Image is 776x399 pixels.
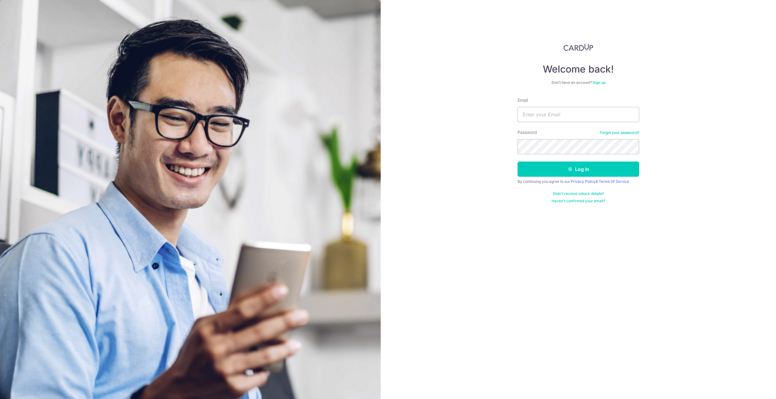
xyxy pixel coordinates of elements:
[553,191,604,196] a: Didn't receive unlock details?
[563,44,593,51] img: CardUp Logo
[552,199,605,203] a: Haven't confirmed your email?
[518,80,639,85] div: Don’t have an account?
[518,179,639,184] div: By continuing you agree to our &
[518,129,537,135] label: Password
[518,63,639,75] h4: Welcome back!
[599,179,629,184] a: Terms Of Service
[518,97,528,103] label: Email
[518,107,639,122] input: Enter your Email
[518,162,639,177] button: Log in
[600,130,639,135] a: Forgot your password?
[593,80,605,85] a: Sign up
[571,179,596,184] a: Privacy Policy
